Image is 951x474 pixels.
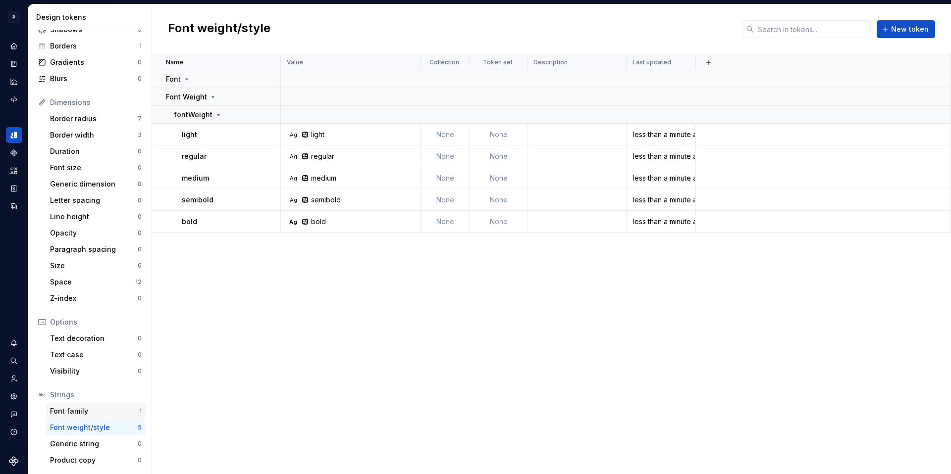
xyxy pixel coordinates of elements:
[138,424,142,431] div: 5
[6,92,22,107] a: Code automation
[46,420,146,435] a: Font weight/style5
[483,58,513,66] p: Token set
[166,74,181,84] p: Font
[311,151,334,161] div: regular
[174,110,212,120] p: fontWeight
[6,74,22,90] a: Analytics
[182,130,197,140] p: light
[50,130,138,140] div: Border width
[50,212,138,222] div: Line height
[6,406,22,422] div: Contact support
[6,335,22,351] button: Notifications
[46,127,146,143] a: Border width3
[50,244,138,254] div: Paragraph spacing
[6,388,22,404] div: Settings
[470,124,528,145] td: None
[421,124,470,145] td: None
[289,218,297,226] div: Ag
[6,353,22,369] button: Search ⌘K
[46,143,146,159] a: Duration0
[168,20,270,38] h2: Font weight/style
[627,217,695,227] div: less than a minute ago
[6,198,22,214] a: Data sources
[34,38,146,54] a: Borders1
[46,331,146,346] a: Text decoration0
[287,58,303,66] p: Value
[138,213,142,221] div: 0
[421,211,470,233] td: None
[6,56,22,72] div: Documentation
[138,334,142,342] div: 0
[50,455,138,465] div: Product copy
[50,97,142,107] div: Dimensions
[50,74,138,84] div: Blurs
[34,54,146,70] a: Gradients0
[8,11,20,23] div: P
[470,167,528,189] td: None
[50,406,139,416] div: Font family
[533,58,568,66] p: Description
[633,58,671,66] p: Last updated
[36,12,148,22] div: Design tokens
[46,274,146,290] a: Space12
[627,173,695,183] div: less than a minute ago
[46,452,146,468] a: Product copy0
[289,131,297,139] div: Ag
[138,440,142,448] div: 0
[429,58,459,66] p: Collection
[9,456,19,466] svg: Supernova Logo
[139,407,142,415] div: 1
[6,163,22,179] a: Assets
[50,114,138,124] div: Border radius
[138,229,142,237] div: 0
[46,176,146,192] a: Generic dimension0
[50,228,138,238] div: Opacity
[46,258,146,274] a: Size6
[289,152,297,160] div: Ag
[50,439,138,449] div: Generic string
[46,347,146,363] a: Text case0
[891,24,929,34] span: New token
[50,41,139,51] div: Borders
[138,367,142,375] div: 0
[138,245,142,253] div: 0
[50,277,135,287] div: Space
[6,127,22,143] a: Design tokens
[627,151,695,161] div: less than a minute ago
[182,217,197,227] p: bold
[50,333,138,343] div: Text decoration
[50,293,138,303] div: Z-index
[138,147,142,155] div: 0
[754,20,871,38] input: Search in tokens...
[311,173,336,183] div: medium
[6,145,22,161] a: Components
[138,164,142,172] div: 0
[50,366,138,376] div: Visibility
[138,294,142,302] div: 0
[421,167,470,189] td: None
[46,192,146,208] a: Letter spacing0
[138,75,142,83] div: 0
[138,262,142,270] div: 6
[46,403,146,419] a: Font family1
[46,160,146,176] a: Font size0
[6,371,22,386] a: Invite team
[50,390,142,400] div: Strings
[6,38,22,54] a: Home
[470,211,528,233] td: None
[6,181,22,196] a: Storybook stories
[166,92,207,102] p: Font Weight
[138,456,142,464] div: 0
[138,131,142,139] div: 3
[627,195,695,205] div: less than a minute ago
[470,145,528,167] td: None
[421,189,470,211] td: None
